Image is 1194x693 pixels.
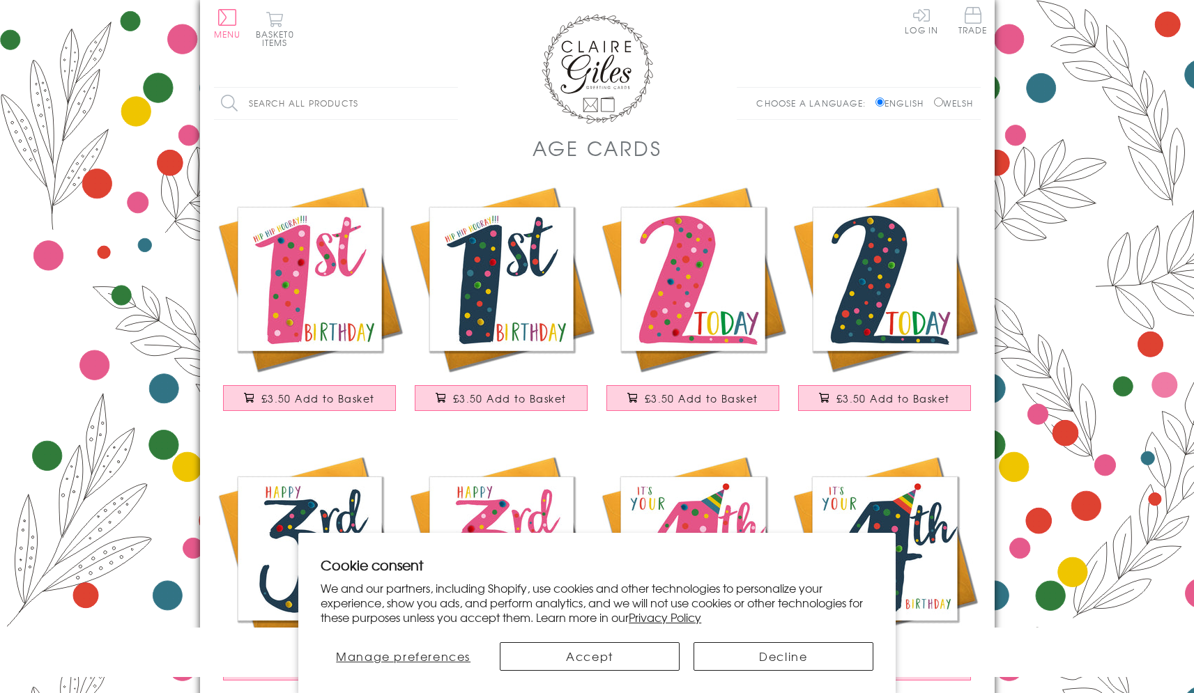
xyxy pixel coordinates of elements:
a: Birthday Card, Age 2 - Blue, 2 Today, Embellished with colourful pompoms £3.50 Add to Basket [789,183,981,425]
input: English [875,98,885,107]
span: £3.50 Add to Basket [645,391,758,405]
span: £3.50 Add to Basket [453,391,567,405]
input: Welsh [934,98,943,107]
button: £3.50 Add to Basket [798,385,971,411]
span: 0 items [262,28,294,49]
span: Manage preferences [336,648,470,664]
span: £3.50 Add to Basket [836,391,950,405]
button: £3.50 Add to Basket [415,385,588,411]
label: Welsh [934,97,974,109]
img: Birthday Card, Age 1, Pink, 1st Birthday, Embellished with pompoms [214,183,406,375]
img: Birthday Card, Age 1, Blue, 1st Birthday, Embellished with pompoms [406,183,597,375]
p: Choose a language: [756,97,873,109]
input: Search all products [214,88,458,119]
button: Accept [500,642,680,671]
button: £3.50 Add to Basket [223,385,396,411]
button: Basket0 items [256,11,294,47]
span: Menu [214,28,241,40]
a: Privacy Policy [629,609,701,625]
h2: Cookie consent [321,555,873,575]
img: Claire Giles Greetings Cards [542,14,653,124]
a: Log In [905,7,938,34]
img: Birthday Card, Age 3 - Blue, Happy 3rd Birthday, Embellished with pompoms [214,453,406,644]
h1: Age Cards [533,134,662,162]
a: Trade [958,7,988,37]
button: £3.50 Add to Basket [606,385,779,411]
img: Birthday Card, Age 4 - Blue, It's your 4th Birthday, Embellished with pompoms [789,453,981,644]
span: £3.50 Add to Basket [261,391,375,405]
input: Search [444,88,458,119]
img: Birthday Card, Age 4 - Pink, It's your 4th Birthday, Embellished with pompoms [597,453,789,644]
p: We and our partners, including Shopify, use cookies and other technologies to personalize your ex... [321,581,873,624]
a: Birthday Card, Age 2 - Pink, 2 Today, Embellished with colourful pompoms £3.50 Add to Basket [597,183,789,425]
a: Birthday Card, Age 1, Blue, 1st Birthday, Embellished with pompoms £3.50 Add to Basket [406,183,597,425]
span: Trade [958,7,988,34]
img: Birthday Card, Age 2 - Pink, 2 Today, Embellished with colourful pompoms [597,183,789,375]
img: Birthday Card, Age 2 - Blue, 2 Today, Embellished with colourful pompoms [789,183,981,375]
a: Birthday Card, Age 1, Pink, 1st Birthday, Embellished with pompoms £3.50 Add to Basket [214,183,406,425]
label: English [875,97,931,109]
img: Birthday Card, Age 3, Pink, Happy 3rd Birthday, Embellished with pompoms [406,453,597,644]
button: Manage preferences [321,642,486,671]
button: Decline [694,642,873,671]
button: Menu [214,9,241,38]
